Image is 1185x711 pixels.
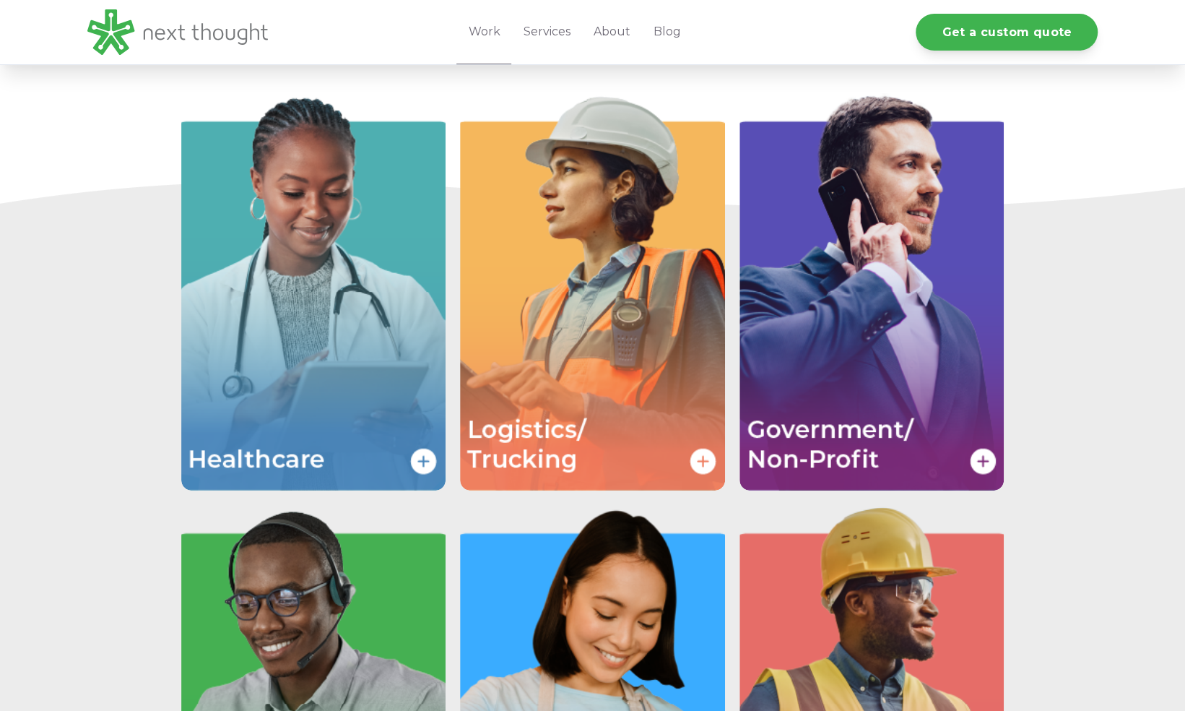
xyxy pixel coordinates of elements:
[460,93,725,491] img: Logicstics/Trucking
[739,93,1004,491] img: Government/Non-Profit
[916,14,1098,51] a: Get a custom quote
[87,9,268,55] img: LG - NextThought Logo
[181,93,446,491] img: Healthcare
